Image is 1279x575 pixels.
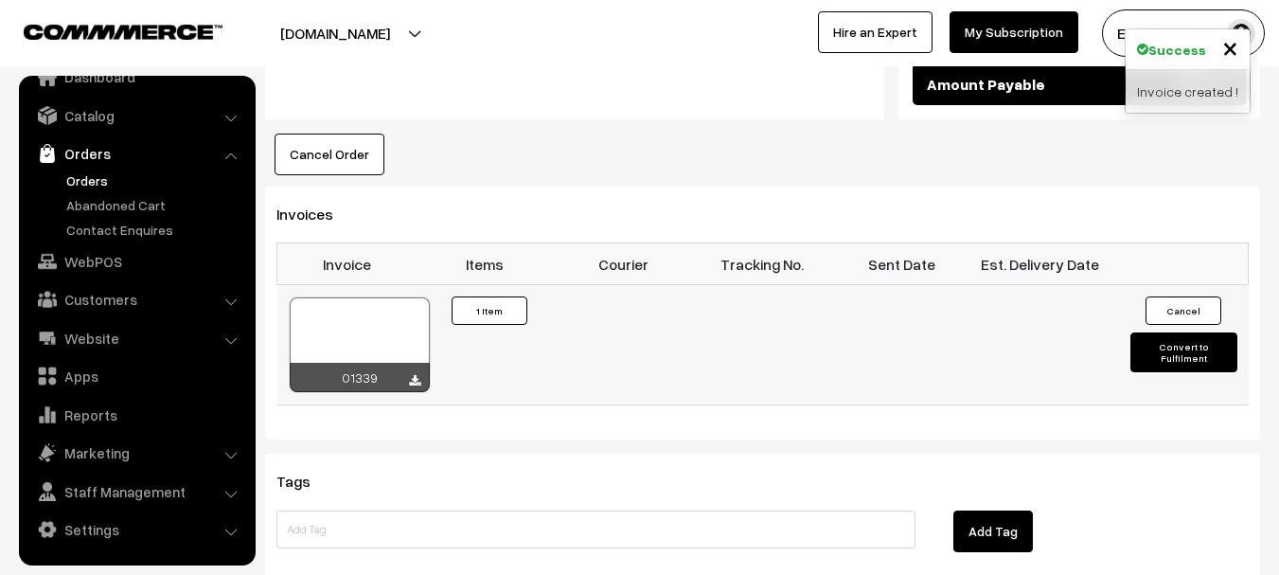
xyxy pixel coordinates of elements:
[214,9,456,57] button: [DOMAIN_NAME]
[24,512,249,547] a: Settings
[1222,29,1238,64] span: ×
[555,243,694,285] th: Courier
[452,296,527,325] button: 1 Item
[62,220,249,240] a: Contact Enquires
[950,11,1078,53] a: My Subscription
[24,282,249,316] a: Customers
[24,136,249,171] a: Orders
[693,243,832,285] th: Tracking No.
[1146,296,1221,325] button: Cancel
[24,99,249,133] a: Catalog
[24,475,249,509] a: Staff Management
[277,243,417,285] th: Invoice
[276,511,915,548] input: Add Tag
[927,73,1045,96] span: Amount Payable
[276,472,333,491] span: Tags
[24,436,249,470] a: Marketing
[24,25,222,39] img: COMMMERCE
[276,205,356,224] span: Invoices
[1130,332,1237,372] button: Convert to Fulfilment
[24,321,249,355] a: Website
[1102,9,1265,57] button: ELECTROWAVE DE…
[832,243,971,285] th: Sent Date
[275,134,384,175] button: Cancel Order
[1126,70,1250,113] div: Invoice created !
[970,243,1110,285] th: Est. Delivery Date
[1222,33,1238,62] button: Close
[24,359,249,393] a: Apps
[953,511,1033,552] button: Add Tag
[62,171,249,190] a: Orders
[1148,40,1206,60] strong: Success
[1227,19,1255,47] img: user
[416,243,555,285] th: Items
[24,244,249,279] a: WebPOS
[290,363,430,392] div: 01339
[24,19,189,42] a: COMMMERCE
[24,398,249,432] a: Reports
[62,195,249,215] a: Abandoned Cart
[818,11,933,53] a: Hire an Expert
[24,60,249,94] a: Dashboard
